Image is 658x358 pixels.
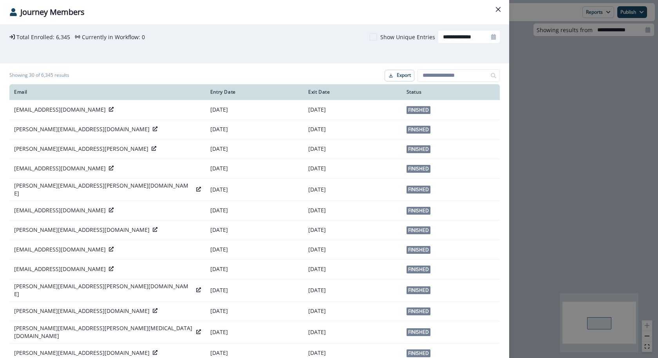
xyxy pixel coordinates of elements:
[407,307,430,315] span: Finished
[210,165,299,172] p: [DATE]
[210,286,299,294] p: [DATE]
[407,207,430,215] span: Finished
[492,3,504,16] button: Close
[210,307,299,315] p: [DATE]
[407,89,495,95] div: Status
[210,265,299,273] p: [DATE]
[14,265,106,273] p: [EMAIL_ADDRESS][DOMAIN_NAME]
[385,70,414,81] button: Export
[308,307,397,315] p: [DATE]
[308,265,397,273] p: [DATE]
[210,145,299,153] p: [DATE]
[14,349,150,357] p: [PERSON_NAME][EMAIL_ADDRESS][DOMAIN_NAME]
[407,145,430,153] span: Finished
[308,89,397,95] div: Exit Date
[407,106,430,114] span: Finished
[210,125,299,133] p: [DATE]
[380,33,435,41] p: Show Unique Entries
[210,89,299,95] div: Entry Date
[14,246,106,253] p: [EMAIL_ADDRESS][DOMAIN_NAME]
[407,246,430,254] span: Finished
[210,226,299,234] p: [DATE]
[56,33,70,41] p: 6,345
[210,206,299,214] p: [DATE]
[407,226,430,234] span: Finished
[14,165,106,172] p: [EMAIL_ADDRESS][DOMAIN_NAME]
[14,125,150,133] p: [PERSON_NAME][EMAIL_ADDRESS][DOMAIN_NAME]
[14,324,193,340] p: [PERSON_NAME][EMAIL_ADDRESS][PERSON_NAME][MEDICAL_DATA][DOMAIN_NAME]
[14,206,106,214] p: [EMAIL_ADDRESS][DOMAIN_NAME]
[142,33,145,41] p: 0
[308,165,397,172] p: [DATE]
[14,145,148,153] p: [PERSON_NAME][EMAIL_ADDRESS][PERSON_NAME]
[308,328,397,336] p: [DATE]
[82,33,140,41] p: Currently in Workflow:
[308,145,397,153] p: [DATE]
[308,286,397,294] p: [DATE]
[407,165,430,173] span: Finished
[308,186,397,193] p: [DATE]
[14,89,201,95] div: Email
[308,349,397,357] p: [DATE]
[407,186,430,193] span: Finished
[14,182,193,197] p: [PERSON_NAME][EMAIL_ADDRESS][PERSON_NAME][DOMAIN_NAME]
[308,125,397,133] p: [DATE]
[14,226,150,234] p: [PERSON_NAME][EMAIL_ADDRESS][DOMAIN_NAME]
[308,246,397,253] p: [DATE]
[16,33,54,41] p: Total Enrolled:
[210,328,299,336] p: [DATE]
[407,266,430,273] span: Finished
[407,286,430,294] span: Finished
[407,328,430,336] span: Finished
[20,6,85,18] p: Journey Members
[308,106,397,114] p: [DATE]
[210,186,299,193] p: [DATE]
[397,72,411,78] p: Export
[14,106,106,114] p: [EMAIL_ADDRESS][DOMAIN_NAME]
[308,226,397,234] p: [DATE]
[210,349,299,357] p: [DATE]
[9,72,69,78] h1: Showing 30 of 6,345 results
[210,246,299,253] p: [DATE]
[14,307,150,315] p: [PERSON_NAME][EMAIL_ADDRESS][DOMAIN_NAME]
[14,282,193,298] p: [PERSON_NAME][EMAIL_ADDRESS][PERSON_NAME][DOMAIN_NAME]
[407,126,430,134] span: Finished
[407,349,430,357] span: Finished
[210,106,299,114] p: [DATE]
[308,206,397,214] p: [DATE]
